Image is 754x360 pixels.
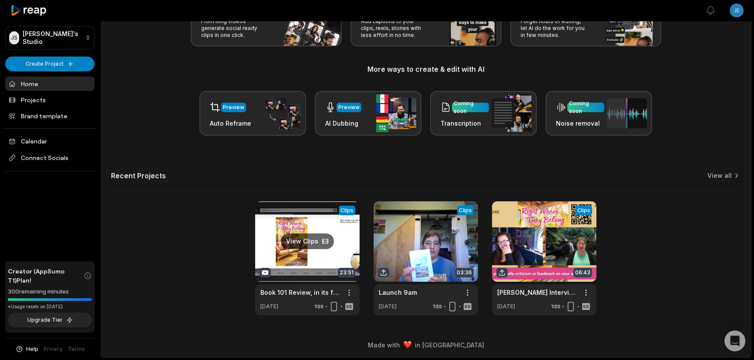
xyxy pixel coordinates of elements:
span: Connect Socials [5,150,94,166]
a: Projects [5,93,94,107]
img: heart emoji [404,341,411,349]
h2: Recent Projects [111,171,166,180]
img: auto_reframe.png [261,97,301,130]
p: Add captions to your clips, reels, stories with less effort in no time. [361,18,428,39]
button: Create Project [5,57,94,71]
span: Help [26,345,38,353]
a: Terms [68,345,85,353]
div: 300 remaining minutes [8,287,92,296]
img: ai_dubbing.png [376,94,416,132]
div: Preview [338,103,360,111]
button: Upgrade Tier [8,313,92,327]
a: [PERSON_NAME] Interview Part Three [497,288,577,297]
a: Brand template [5,109,94,123]
img: transcription.png [491,94,532,132]
img: noise_removal.png [607,98,647,128]
h3: Auto Reframe [210,119,251,128]
p: From long videos generate social ready clips in one click. [201,18,269,39]
p: [PERSON_NAME]'s Studio [23,30,82,46]
div: Made with in [GEOGRAPHIC_DATA] [108,340,743,350]
h3: Noise removal [556,119,604,128]
span: Creator (AppSumo T1) Plan! [8,267,84,285]
a: Calendar [5,134,94,148]
div: JS [9,31,19,44]
a: Launch 9am [379,288,417,297]
h3: More ways to create & edit with AI [111,64,741,74]
a: View all [707,171,732,180]
a: Home [5,77,94,91]
div: Coming soon [569,100,603,115]
p: Forget hours of editing, let AI do the work for you in few minutes. [521,18,588,39]
div: Coming soon [454,100,487,115]
h3: AI Dubbing [325,119,361,128]
a: Book 101 Review, in its fifth season, features [PERSON_NAME] as my guest. [260,288,340,297]
div: Open Intercom Messenger [724,330,745,351]
button: Help [15,345,38,353]
div: *Usage resets on [DATE] [8,303,92,310]
h3: Transcription [441,119,489,128]
div: Preview [223,103,244,111]
a: Privacy [44,345,63,353]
